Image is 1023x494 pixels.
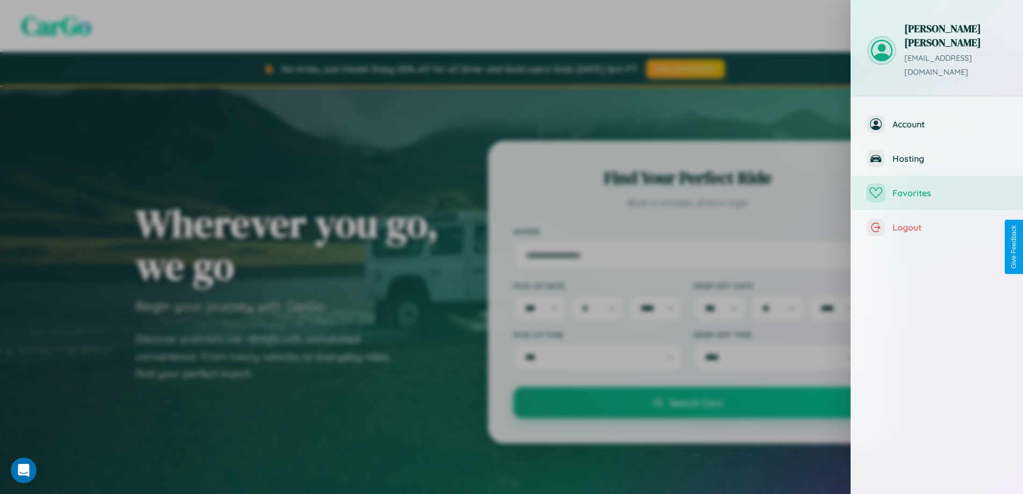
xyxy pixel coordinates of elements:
[904,22,1007,49] h3: [PERSON_NAME] [PERSON_NAME]
[893,222,1007,233] span: Logout
[851,176,1023,210] button: Favorites
[904,52,1007,80] p: [EMAIL_ADDRESS][DOMAIN_NAME]
[11,457,37,483] iframe: Intercom live chat
[1010,225,1018,269] div: Give Feedback
[893,153,1007,164] span: Hosting
[851,210,1023,245] button: Logout
[851,107,1023,141] button: Account
[893,119,1007,130] span: Account
[893,188,1007,198] span: Favorites
[851,141,1023,176] button: Hosting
